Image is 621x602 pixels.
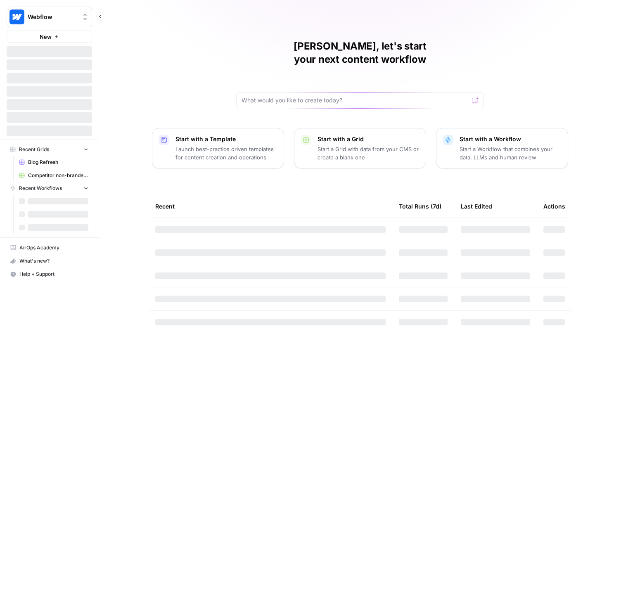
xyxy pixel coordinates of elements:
[318,145,419,161] p: Start a Grid with data from your CMS or create a blank one
[399,195,441,218] div: Total Runs (7d)
[28,159,88,166] span: Blog Refresh
[461,195,492,218] div: Last Edited
[175,145,277,161] p: Launch best-practice driven templates for content creation and operations
[7,7,92,27] button: Workspace: Webflow
[460,145,561,161] p: Start a Workflow that combines your data, LLMs and human review
[294,128,426,168] button: Start with a GridStart a Grid with data from your CMS or create a blank one
[15,156,92,169] a: Blog Refresh
[436,128,568,168] button: Start with a WorkflowStart a Workflow that combines your data, LLMs and human review
[15,169,92,182] a: Competitor non-branded SEO Grid
[7,268,92,281] button: Help + Support
[7,255,92,267] div: What's new?
[19,146,49,153] span: Recent Grids
[242,96,469,104] input: What would you like to create today?
[7,31,92,43] button: New
[7,143,92,156] button: Recent Grids
[7,182,92,194] button: Recent Workflows
[155,195,386,218] div: Recent
[28,172,88,179] span: Competitor non-branded SEO Grid
[40,33,52,41] span: New
[152,128,284,168] button: Start with a TemplateLaunch best-practice driven templates for content creation and operations
[318,135,419,143] p: Start with a Grid
[460,135,561,143] p: Start with a Workflow
[175,135,277,143] p: Start with a Template
[7,254,92,268] button: What's new?
[19,185,62,192] span: Recent Workflows
[543,195,565,218] div: Actions
[7,241,92,254] a: AirOps Academy
[28,13,78,21] span: Webflow
[236,40,484,66] h1: [PERSON_NAME], let's start your next content workflow
[9,9,24,24] img: Webflow Logo
[19,270,88,278] span: Help + Support
[19,244,88,251] span: AirOps Academy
